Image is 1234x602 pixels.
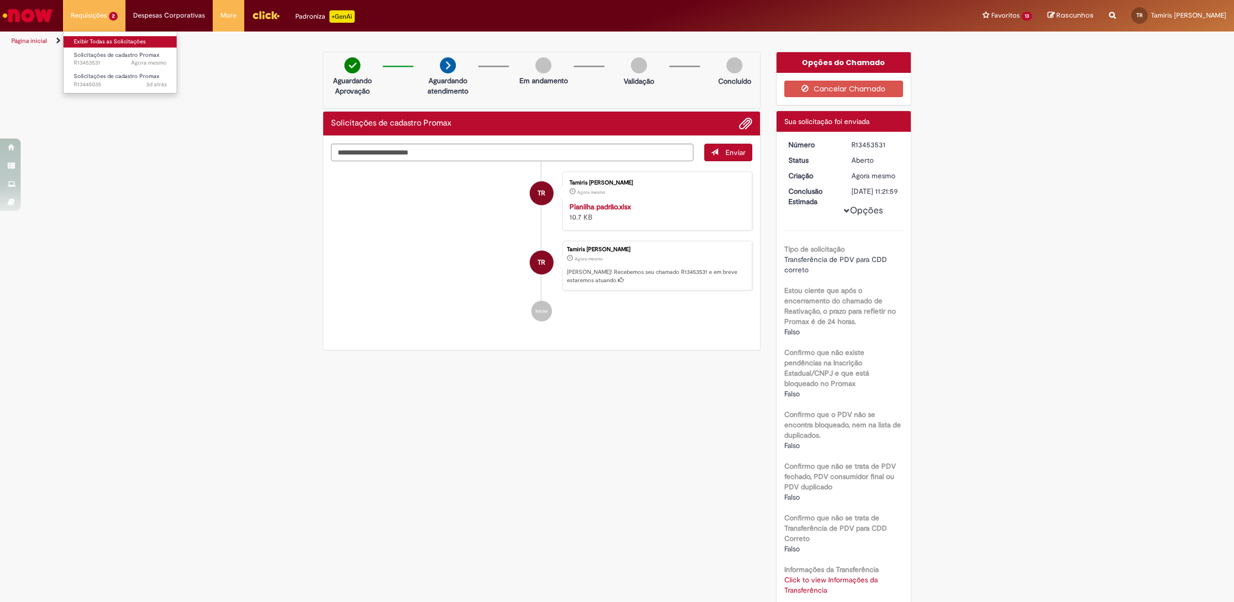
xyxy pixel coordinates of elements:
[784,544,800,553] span: Falso
[64,50,177,69] a: Aberto R13453531 : Solicitações de cadastro Promax
[575,256,603,262] span: Agora mesmo
[781,140,844,150] dt: Número
[567,246,747,253] div: Tamiris [PERSON_NAME]
[784,389,800,398] span: Falso
[781,155,844,165] dt: Status
[331,119,451,128] h2: Solicitações de cadastro Promax Histórico de tíquete
[109,12,118,21] span: 2
[631,57,647,73] img: img-circle-grey.png
[71,10,107,21] span: Requisições
[64,36,177,48] a: Exibir Todas as Solicitações
[11,37,47,45] a: Página inicial
[777,52,911,73] div: Opções do Chamado
[704,144,752,161] button: Enviar
[131,59,167,67] span: Agora mesmo
[784,492,800,502] span: Falso
[74,51,160,59] span: Solicitações de cadastro Promax
[781,171,844,181] dt: Criação
[74,81,167,89] span: R13445035
[63,31,177,94] ul: Requisições
[624,76,654,86] p: Validação
[784,244,845,254] b: Tipo de solicitação
[784,348,869,388] b: Confirmo que não existe pendências na Inscrição Estadual/CNPJ e que está bloqueado no Promax
[739,117,752,130] button: Adicionar anexos
[252,7,280,23] img: click_logo_yellow_360x200.png
[784,117,869,126] span: Sua solicitação foi enviada
[537,181,545,206] span: TR
[567,268,747,284] p: [PERSON_NAME]! Recebemos seu chamado R13453531 e em breve estaremos atuando.
[851,171,899,181] div: 27/08/2025 16:21:48
[784,327,800,336] span: Falso
[577,189,605,195] time: 27/08/2025 16:21:45
[569,202,631,211] a: Planilha padrão.xlsx
[146,81,167,88] span: 3d atrás
[8,32,815,51] ul: Trilhas de página
[74,72,160,80] span: Solicitações de cadastro Promax
[74,59,167,67] span: R13453531
[784,575,878,595] a: Click to view Informações da Transferência
[146,81,167,88] time: 25/08/2025 15:36:23
[327,75,377,96] p: Aguardando Aprovação
[575,256,603,262] time: 27/08/2025 16:21:48
[133,10,205,21] span: Despesas Corporativas
[331,161,752,332] ul: Histórico de tíquete
[784,565,879,574] b: Informações da Transferência
[851,171,895,180] time: 27/08/2025 16:21:48
[295,10,355,23] div: Padroniza
[220,10,236,21] span: More
[784,513,887,543] b: Confirmo que não se trata de Transferência de PDV para CDD Correto
[344,57,360,73] img: check-circle-green.png
[784,255,889,274] span: Transferência de PDV para CDD correto
[577,189,605,195] span: Agora mesmo
[569,180,741,186] div: Tamiris [PERSON_NAME]
[423,75,473,96] p: Aguardando atendimento
[519,75,568,86] p: Em andamento
[781,186,844,207] dt: Conclusão Estimada
[64,71,177,90] a: Aberto R13445035 : Solicitações de cadastro Promax
[851,186,899,196] div: [DATE] 11:21:59
[537,250,545,275] span: TR
[1022,12,1032,21] span: 13
[851,171,895,180] span: Agora mesmo
[784,81,904,97] button: Cancelar Chamado
[440,57,456,73] img: arrow-next.png
[784,461,896,491] b: Confirmo que não se trata de PDV fechado, PDV consumidor final ou PDV duplicado
[784,286,896,326] b: Estou ciente que após o encerramento do chamado de Reativação, o prazo para refletir no Promax é ...
[1056,10,1094,20] span: Rascunhos
[725,148,746,157] span: Enviar
[331,241,752,290] li: Tamiris Goulart Raymann
[718,76,751,86] p: Concluído
[784,441,800,450] span: Falso
[851,140,899,150] div: R13453531
[851,155,899,165] div: Aberto
[1136,12,1143,19] span: TR
[569,202,741,222] div: 10.7 KB
[131,59,167,67] time: 27/08/2025 16:21:55
[530,181,553,205] div: Tamiris Goulart Raymann
[329,10,355,23] p: +GenAi
[1048,11,1094,21] a: Rascunhos
[1151,11,1226,20] span: Tamiris [PERSON_NAME]
[331,144,693,162] textarea: Digite sua mensagem aqui...
[991,10,1020,21] span: Favoritos
[535,57,551,73] img: img-circle-grey.png
[1,5,54,26] img: ServiceNow
[530,251,553,274] div: Tamiris Goulart Raymann
[784,410,901,440] b: Confirmo que o PDV não se encontra bloqueado, nem na lista de duplicados.
[726,57,742,73] img: img-circle-grey.png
